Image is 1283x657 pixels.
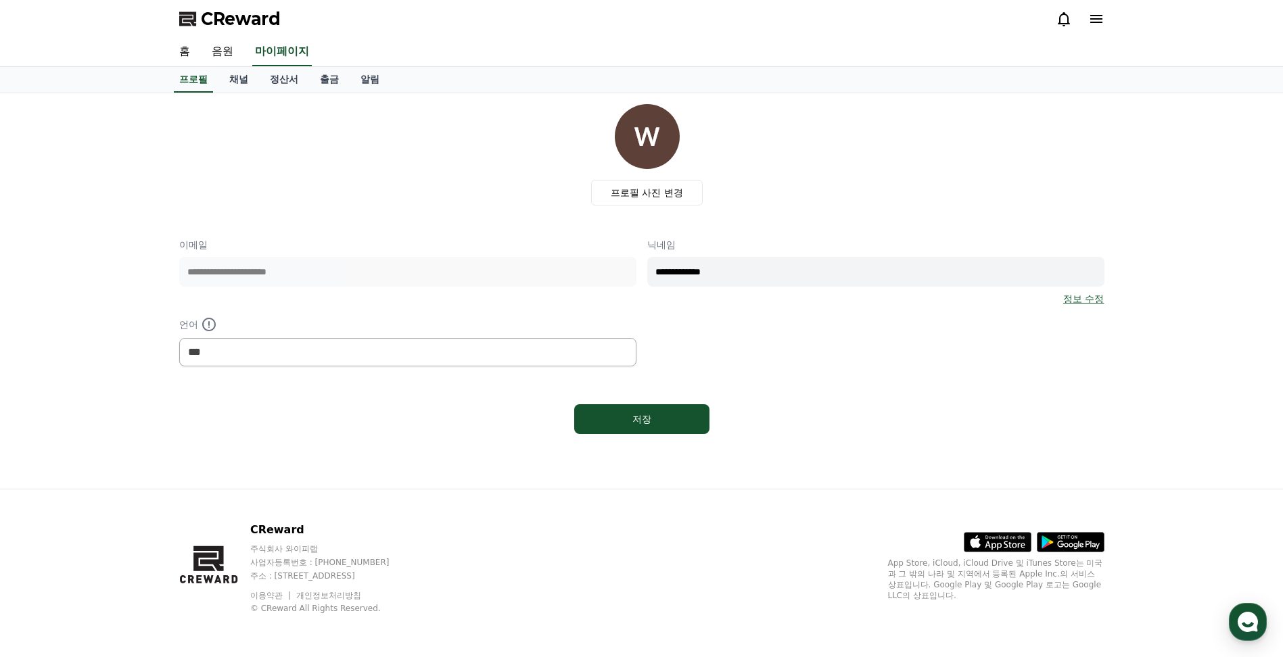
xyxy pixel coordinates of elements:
[601,412,682,426] div: 저장
[250,570,415,581] p: 주소 : [STREET_ADDRESS]
[174,67,213,93] a: 프로필
[4,429,89,462] a: 홈
[179,8,281,30] a: CReward
[250,543,415,554] p: 주식회사 와이피랩
[209,449,225,460] span: 설정
[250,557,415,568] p: 사업자등록번호 : [PHONE_NUMBER]
[179,316,636,333] p: 언어
[89,429,174,462] a: 대화
[179,238,636,251] p: 이메일
[574,404,709,434] button: 저장
[250,522,415,538] p: CReward
[124,449,140,460] span: 대화
[201,38,244,66] a: 음원
[309,67,350,93] a: 출금
[615,104,680,169] img: profile_image
[296,591,361,600] a: 개인정보처리방침
[591,180,703,205] label: 프로필 사진 변경
[350,67,390,93] a: 알림
[201,8,281,30] span: CReward
[252,38,312,66] a: 마이페이지
[174,429,260,462] a: 설정
[259,67,309,93] a: 정산서
[647,238,1104,251] p: 닉네임
[218,67,259,93] a: 채널
[1063,292,1104,306] a: 정보 수정
[168,38,201,66] a: 홈
[250,591,293,600] a: 이용약관
[888,558,1104,601] p: App Store, iCloud, iCloud Drive 및 iTunes Store는 미국과 그 밖의 나라 및 지역에서 등록된 Apple Inc.의 서비스 상표입니다. Goo...
[43,449,51,460] span: 홈
[250,603,415,614] p: © CReward All Rights Reserved.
